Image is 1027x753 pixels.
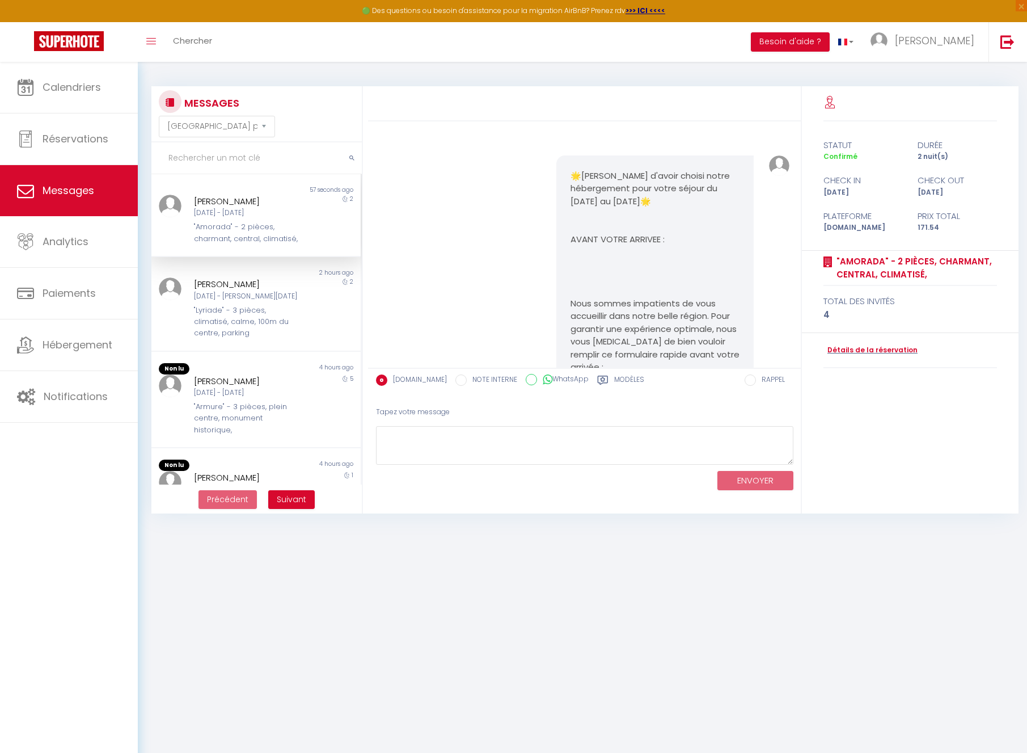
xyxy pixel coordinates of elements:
[159,375,181,397] img: ...
[277,494,306,505] span: Suivant
[181,90,239,116] h3: MESSAGES
[832,255,997,281] a: "Amorada" - 2 pièces, charmant, central, climatisé,
[537,374,589,386] label: WhatsApp
[194,221,301,245] div: "Amorada" - 2 pièces, charmant, central, climatisé,
[823,308,997,322] div: 4
[570,170,581,182] span: 🌟
[376,398,793,426] div: Tapez votre message
[159,363,189,375] span: Non lu
[34,31,104,51] img: Super Booking
[614,375,644,389] label: Modèles
[159,471,181,494] img: ...
[194,388,301,398] div: [DATE] - [DATE]
[910,174,1004,187] div: check out
[910,138,1004,152] div: durée
[570,233,739,246] p: AVANT VOTRE ARRIVEE :
[823,295,997,308] div: total des invités
[159,277,181,300] img: ...
[816,187,910,198] div: [DATE]
[268,490,315,510] button: Next
[43,132,108,146] span: Réservations
[816,222,910,233] div: [DOMAIN_NAME]
[769,155,789,176] img: ...
[164,22,221,62] a: Chercher
[387,375,447,387] label: [DOMAIN_NAME]
[44,389,108,403] span: Notifications
[751,32,830,52] button: Besoin d'aide ?
[256,186,361,195] div: 57 seconds ago
[194,195,301,208] div: [PERSON_NAME]
[640,195,651,207] span: 🌟
[816,138,910,152] div: statut
[350,375,353,383] span: 5
[43,338,112,352] span: Hébergement
[194,401,301,436] div: "Armure" - 3 pièces, plein centre, monument historique,
[194,471,301,485] div: [PERSON_NAME]
[151,142,362,174] input: Rechercher un mot clé
[352,471,353,479] span: 1
[194,291,301,302] div: [DATE] - [PERSON_NAME][DATE]
[895,33,974,48] span: [PERSON_NAME]
[173,35,212,47] span: Chercher
[570,297,739,374] p: Nous sommes impatients de vous accueillir dans notre belle région. Pour garantir une expérience o...
[43,286,96,300] span: Paiements
[910,152,1004,162] div: 2 nuit(s)
[816,209,910,223] div: Plateforme
[43,234,88,249] span: Analytics
[570,170,739,208] p: [PERSON_NAME] d'avoir choisi notre hébergement pour votre séjour du [DATE] au [DATE]
[256,460,361,471] div: 4 hours ago
[823,152,857,161] span: Confirmé
[194,375,301,388] div: [PERSON_NAME]
[198,490,257,510] button: Previous
[256,268,361,277] div: 2 hours ago
[910,187,1004,198] div: [DATE]
[256,363,361,375] div: 4 hours ago
[194,277,301,291] div: [PERSON_NAME]
[1000,35,1015,49] img: logout
[159,195,181,217] img: ...
[194,305,301,339] div: "Lyriade" - 3 pièces, climatisé, calme, 100m du centre, parking
[350,195,353,203] span: 2
[870,32,887,49] img: ...
[862,22,988,62] a: ... [PERSON_NAME]
[194,484,301,495] div: [DATE] - [PERSON_NAME][DATE]
[207,494,248,505] span: Précédent
[910,222,1004,233] div: 171.54
[823,345,918,356] a: Détails de la réservation
[467,375,517,387] label: NOTE INTERNE
[43,183,94,197] span: Messages
[717,471,793,491] button: ENVOYER
[626,6,665,15] a: >>> ICI <<<<
[159,460,189,471] span: Non lu
[43,80,101,94] span: Calendriers
[910,209,1004,223] div: Prix total
[194,208,301,218] div: [DATE] - [DATE]
[350,277,353,286] span: 2
[756,375,785,387] label: RAPPEL
[816,174,910,187] div: check in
